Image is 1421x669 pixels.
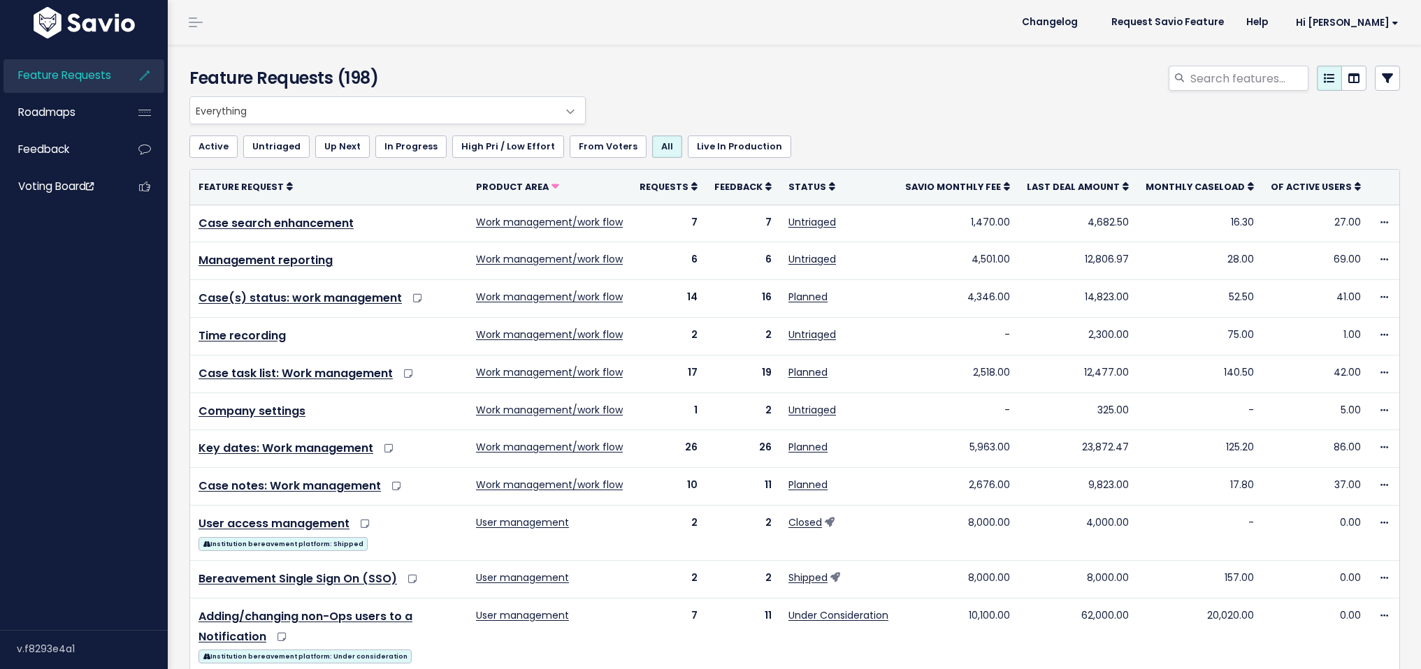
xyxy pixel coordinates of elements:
[199,647,412,664] a: Institution bereavement platform: Under consideration
[1018,355,1137,392] td: 12,477.00
[476,440,623,454] a: Work management/work flow
[688,135,791,158] a: Live In Production
[476,571,569,585] a: User management
[30,7,138,38] img: logo-white.9d6f32f41409.svg
[1271,181,1352,193] span: Of active users
[706,242,780,280] td: 6
[1271,179,1361,193] a: Of active users
[788,403,836,417] a: Untriaged
[788,290,828,304] a: Planned
[1137,560,1262,598] td: 157.00
[897,560,1018,598] td: 8,000.00
[199,290,402,306] a: Case(s) status: work management
[897,205,1018,242] td: 1,470.00
[897,430,1018,468] td: 5,963.00
[1027,181,1120,193] span: Last deal amount
[199,571,397,587] a: Bereavement Single Sign On (SSO)
[905,179,1010,193] a: Savio Monthly Fee
[897,317,1018,355] td: -
[1146,179,1254,193] a: Monthly caseload
[706,205,780,242] td: 7
[476,608,569,622] a: User management
[18,179,94,193] span: Voting Board
[1018,468,1137,506] td: 9,823.00
[1018,317,1137,355] td: 2,300.00
[243,135,310,158] a: Untriaged
[199,179,293,193] a: Feature Request
[788,365,828,379] a: Planned
[897,505,1018,560] td: 8,000.00
[189,96,586,124] span: Everything
[452,135,564,158] a: High Pri / Low Effort
[1296,17,1399,28] span: Hi [PERSON_NAME]
[1137,280,1262,318] td: 52.50
[1262,355,1369,392] td: 42.00
[1235,12,1279,33] a: Help
[476,328,623,341] a: Work management/work flow
[1100,12,1235,33] a: Request Savio Feature
[1137,205,1262,242] td: 16.30
[199,365,393,381] a: Case task list: Work management
[788,515,822,529] a: Closed
[199,403,305,419] a: Company settings
[788,215,836,229] a: Untriaged
[1018,205,1137,242] td: 4,682.50
[1146,181,1245,193] span: Monthly caseload
[476,290,623,304] a: Work management/work flow
[631,317,706,355] td: 2
[18,68,111,82] span: Feature Requests
[199,215,354,231] a: Case search enhancement
[3,59,116,91] a: Feature Requests
[1018,430,1137,468] td: 23,872.47
[476,252,623,266] a: Work management/work flow
[476,403,623,417] a: Work management/work flow
[1137,242,1262,280] td: 28.00
[1018,392,1137,430] td: 325.00
[1137,355,1262,392] td: 140.50
[190,97,557,124] span: Everything
[199,440,373,456] a: Key dates: Work management
[631,505,706,560] td: 2
[1137,392,1262,430] td: -
[1022,17,1078,27] span: Changelog
[788,181,826,193] span: Status
[18,105,75,119] span: Roadmaps
[3,170,116,203] a: Voting Board
[1018,242,1137,280] td: 12,806.97
[189,66,579,91] h4: Feature Requests (198)
[631,355,706,392] td: 17
[706,430,780,468] td: 26
[199,478,381,494] a: Case notes: Work management
[788,328,836,341] a: Untriaged
[199,181,284,193] span: Feature Request
[1018,560,1137,598] td: 8,000.00
[631,242,706,280] td: 6
[897,280,1018,318] td: 4,346.00
[1262,392,1369,430] td: 5.00
[714,181,763,193] span: Feedback
[788,440,828,454] a: Planned
[199,252,333,268] a: Management reporting
[1137,468,1262,506] td: 17.80
[315,135,370,158] a: Up Next
[788,608,888,622] a: Under Consideration
[1137,505,1262,560] td: -
[706,355,780,392] td: 19
[788,478,828,492] a: Planned
[1262,205,1369,242] td: 27.00
[1018,280,1137,318] td: 14,823.00
[1262,280,1369,318] td: 41.00
[1262,430,1369,468] td: 86.00
[476,181,549,193] span: Product Area
[1262,468,1369,506] td: 37.00
[1262,505,1369,560] td: 0.00
[375,135,447,158] a: In Progress
[476,179,559,193] a: Product Area
[897,468,1018,506] td: 2,676.00
[631,560,706,598] td: 2
[631,280,706,318] td: 14
[1262,560,1369,598] td: 0.00
[1137,430,1262,468] td: 125.20
[788,571,828,585] a: Shipped
[706,468,780,506] td: 11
